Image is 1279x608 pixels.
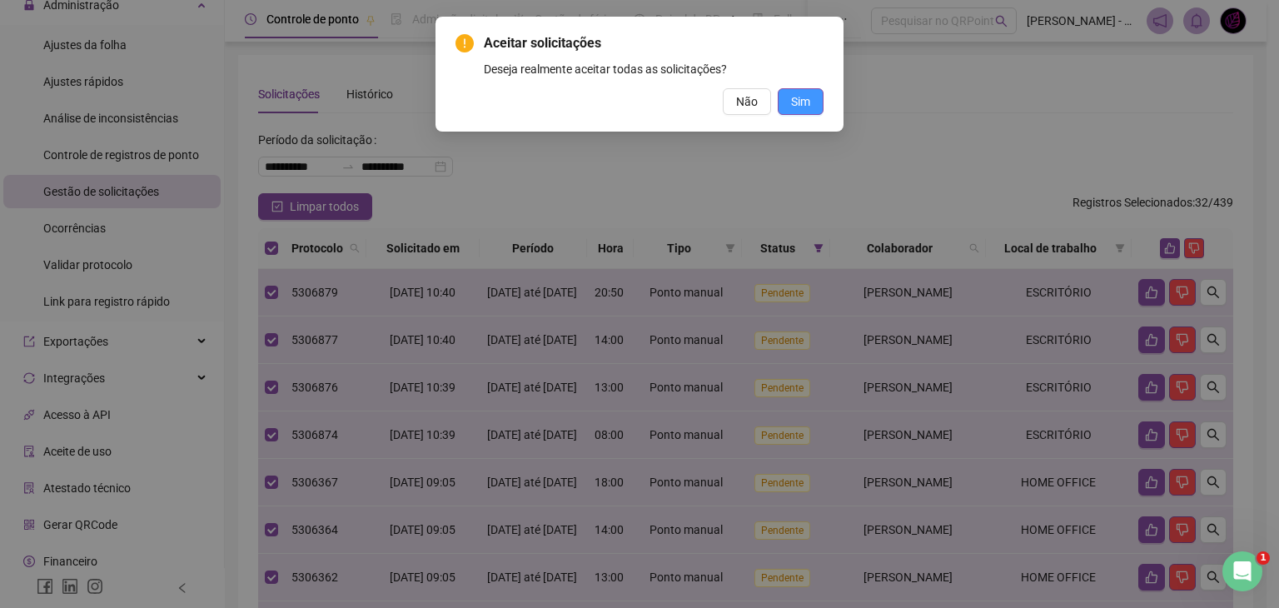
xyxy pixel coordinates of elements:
span: Não [736,92,758,111]
button: Sim [778,88,824,115]
span: exclamation-circle [455,34,474,52]
span: Sim [791,92,810,111]
div: Deseja realmente aceitar todas as solicitações? [484,60,824,78]
span: 1 [1257,551,1270,565]
span: Aceitar solicitações [484,33,824,53]
iframe: Intercom live chat [1222,551,1262,591]
button: Não [723,88,771,115]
